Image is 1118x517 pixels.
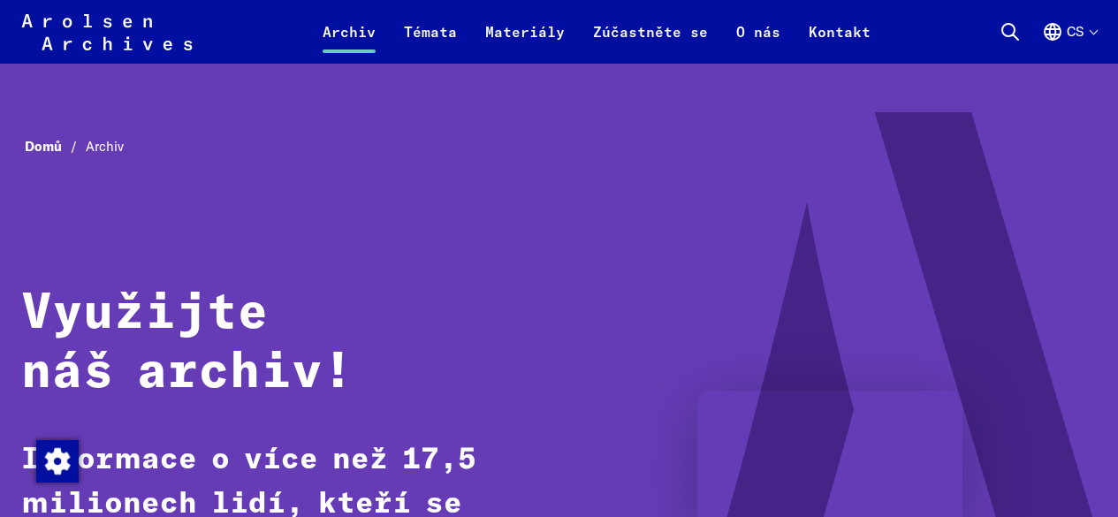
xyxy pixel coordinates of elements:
a: Domů [25,138,86,155]
nav: Drobečková navigace [21,133,1097,160]
font: Domů [25,138,62,155]
font: Využijte náš archiv! [21,289,354,398]
a: Kontakt [795,21,885,64]
img: Změna souhlasu [36,440,79,483]
a: Témata [390,21,471,64]
font: Zúčastněte se [593,23,708,41]
div: Změna souhlasu [35,439,78,482]
font: Témata [404,23,457,41]
nav: Primární [308,11,885,53]
a: Zúčastněte se [579,21,722,64]
font: O nás [736,23,780,41]
a: Materiály [471,21,579,64]
font: Archiv [323,23,376,41]
a: Archiv [308,21,390,64]
font: Archiv [86,138,124,155]
button: Angličtina, výběr jazyka [1042,21,1097,64]
font: Kontakt [809,23,871,41]
a: O nás [722,21,795,64]
font: cs [1067,23,1084,40]
font: Materiály [485,23,565,41]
